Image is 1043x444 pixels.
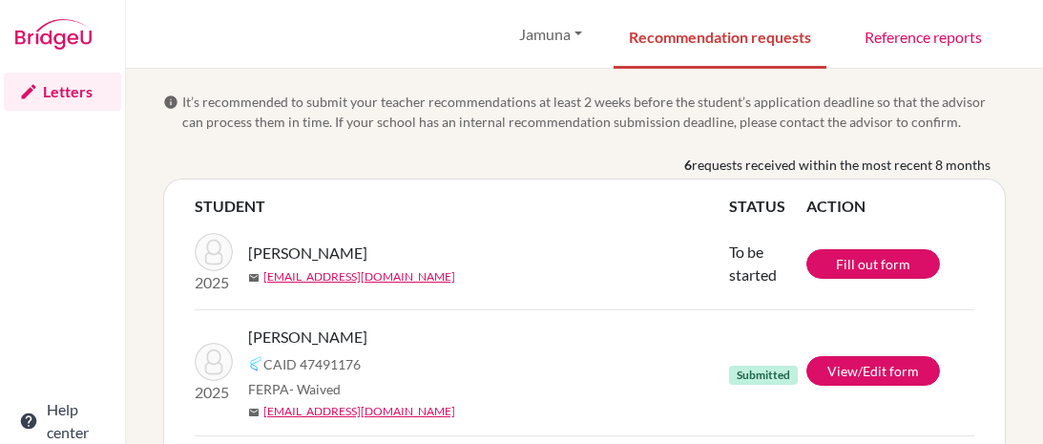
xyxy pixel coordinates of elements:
[248,272,260,284] span: mail
[263,354,361,374] span: CAID 47491176
[195,195,729,218] th: STUDENT
[614,3,826,69] a: Recommendation requests
[195,381,233,404] p: 2025
[849,3,997,69] a: Reference reports
[806,356,940,386] a: View/Edit form
[15,19,92,50] img: Bridge-U
[511,16,591,53] button: Jamuna
[248,242,367,264] span: [PERSON_NAME]
[163,95,178,110] span: info
[263,403,455,420] a: [EMAIL_ADDRESS][DOMAIN_NAME]
[263,268,455,285] a: [EMAIL_ADDRESS][DOMAIN_NAME]
[248,379,341,399] span: FERPA
[4,73,121,111] a: Letters
[729,366,798,385] span: Submitted
[182,92,1006,132] span: It’s recommended to submit your teacher recommendations at least 2 weeks before the student’s app...
[195,343,233,381] img: Budhathoki, Prashant
[692,155,991,175] span: requests received within the most recent 8 months
[195,271,233,294] p: 2025
[4,402,121,440] a: Help center
[729,243,777,284] span: To be started
[289,381,341,397] span: - Waived
[248,356,263,371] img: Common App logo
[195,233,233,271] img: Devkota, Rahul
[684,155,692,175] b: 6
[248,407,260,418] span: mail
[806,249,940,279] a: Fill out form
[248,326,367,349] span: [PERSON_NAME]
[806,195,974,218] th: ACTION
[729,195,806,218] th: STATUS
